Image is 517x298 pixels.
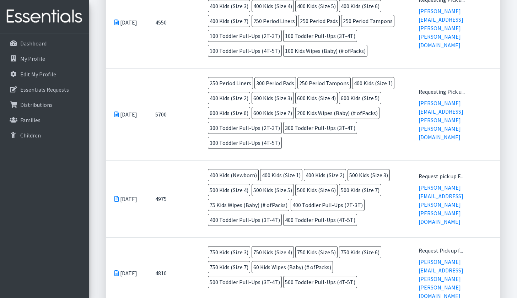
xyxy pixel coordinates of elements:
[295,107,379,119] span: 200 Kids Wipes (Baby) (# ofPacks)
[208,92,250,104] span: 400 Kids (Size 2)
[208,45,282,57] span: 100 Toddler Pull-Ups (4T-5T)
[3,113,86,127] a: Families
[20,55,45,62] p: My Profile
[208,246,250,258] span: 750 Kids (Size 3)
[208,15,250,27] span: 400 Kids (Size 7)
[20,101,53,108] p: Distributions
[419,172,492,180] div: Request pick up F...
[283,122,357,134] span: 300 Toddler Pull-Ups (3T-4T)
[339,92,381,104] span: 600 Kids (Size 5)
[419,246,492,255] div: Request Pick up f...
[106,161,147,238] td: [DATE]
[419,87,492,96] div: Requesting Pick u...
[295,184,338,196] span: 500 Kids (Size 6)
[339,246,381,258] span: 750 Kids (Size 6)
[254,77,296,89] span: 300 Period Pads
[208,77,253,89] span: 250 Period Liners
[208,214,282,226] span: 400 Toddler Pull-Ups (3T-4T)
[348,169,390,181] span: 500 Kids (Size 3)
[252,261,333,273] span: 60 Kids Wipes (Baby) (# ofPacks)
[208,169,259,181] span: 400 Kids (Newborn)
[291,199,365,211] span: 400 Toddler Pull-Ups (2T-3T)
[419,7,463,49] a: [PERSON_NAME][EMAIL_ADDRESS][PERSON_NAME][PERSON_NAME][DOMAIN_NAME]
[208,122,282,134] span: 300 Toddler Pull-Ups (2T-3T)
[339,184,381,196] span: 500 Kids (Size 7)
[298,15,340,27] span: 250 Period Pads
[20,71,56,78] p: Edit My Profile
[352,77,394,89] span: 400 Kids (Size 1)
[295,246,338,258] span: 750 Kids (Size 5)
[252,246,294,258] span: 750 Kids (Size 4)
[283,45,367,57] span: 100 Kids Wipes (Baby) (# ofPacks)
[3,98,86,112] a: Distributions
[3,5,86,28] img: HumanEssentials
[252,15,297,27] span: 250 Period Liners
[419,184,463,225] a: [PERSON_NAME][EMAIL_ADDRESS][PERSON_NAME][PERSON_NAME][DOMAIN_NAME]
[3,67,86,81] a: Edit My Profile
[208,137,282,149] span: 300 Toddler Pull-Ups (4T-5T)
[147,69,199,161] td: 5700
[3,52,86,66] a: My Profile
[260,169,302,181] span: 400 Kids (Size 1)
[208,30,282,42] span: 100 Toddler Pull-Ups (2T-3T)
[252,107,294,119] span: 600 Kids (Size 7)
[20,117,41,124] p: Families
[208,107,250,119] span: 600 Kids (Size 6)
[208,199,289,211] span: 75 Kids Wipes (Baby) (# ofPacks)
[297,77,351,89] span: 250 Period Tampons
[208,261,250,273] span: 750 Kids (Size 7)
[252,92,294,104] span: 600 Kids (Size 3)
[304,169,346,181] span: 400 Kids (Size 2)
[20,132,41,139] p: Children
[208,276,282,288] span: 500 Toddler Pull-Ups (3T-4T)
[295,92,338,104] span: 600 Kids (Size 4)
[20,86,69,93] p: Essentials Requests
[3,82,86,97] a: Essentials Requests
[3,36,86,50] a: Dashboard
[208,184,250,196] span: 500 Kids (Size 4)
[147,161,199,238] td: 4975
[283,214,357,226] span: 400 Toddler Pull-Ups (4T-5T)
[252,184,294,196] span: 500 Kids (Size 5)
[20,40,47,47] p: Dashboard
[419,99,463,141] a: [PERSON_NAME][EMAIL_ADDRESS][PERSON_NAME][PERSON_NAME][DOMAIN_NAME]
[283,276,357,288] span: 500 Toddler Pull-Ups (4T-5T)
[283,30,357,42] span: 100 Toddler Pull-Ups (3T-4T)
[341,15,394,27] span: 250 Period Tampons
[3,128,86,142] a: Children
[106,69,147,161] td: [DATE]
